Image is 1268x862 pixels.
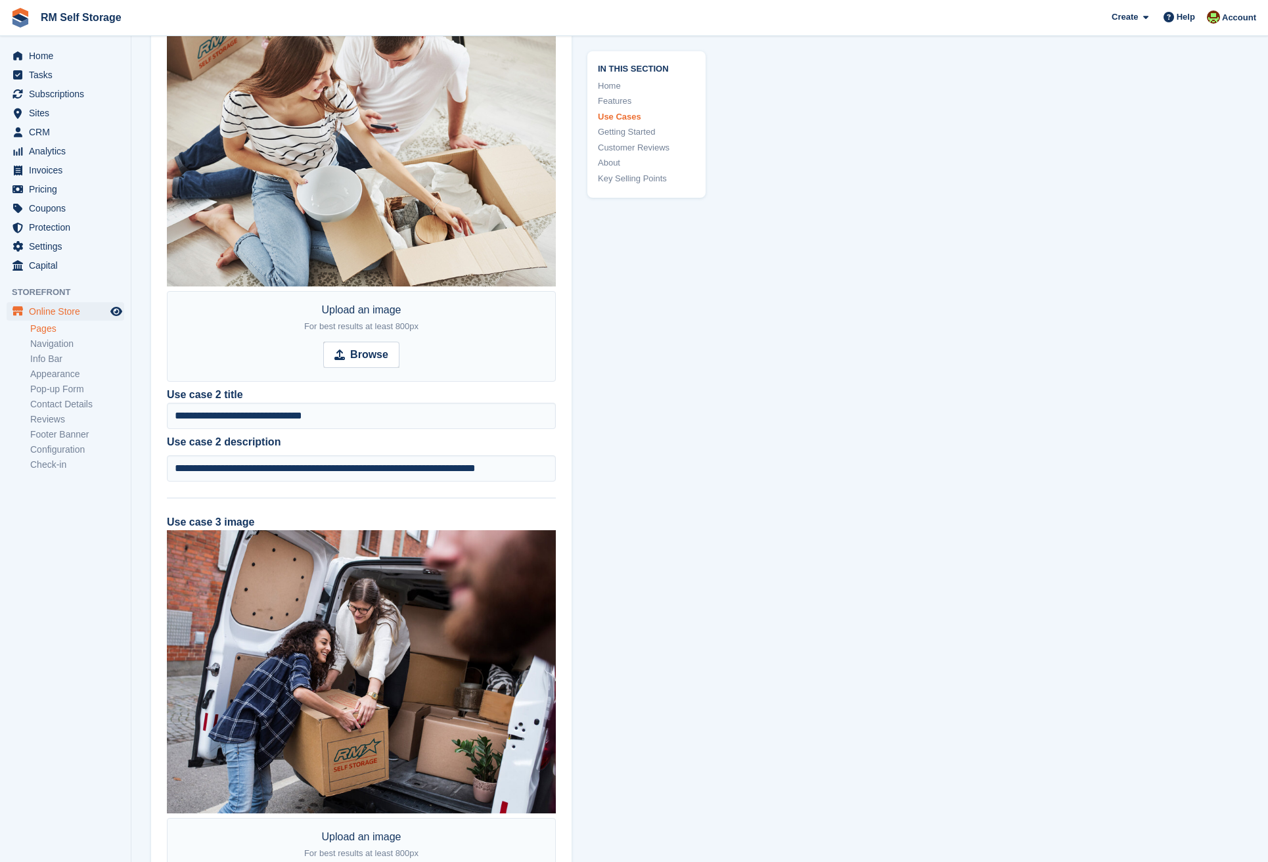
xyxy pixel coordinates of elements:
[304,321,419,331] span: For best results at least 800px
[1207,11,1220,24] img: Kameron Valleley
[7,142,124,160] a: menu
[29,199,108,217] span: Coupons
[29,85,108,103] span: Subscriptions
[30,338,124,350] a: Navigation
[7,256,124,275] a: menu
[35,7,127,28] a: RM Self Storage
[12,286,131,299] span: Storefront
[7,180,124,198] a: menu
[30,368,124,380] a: Appearance
[167,387,243,403] label: Use case 2 title
[29,66,108,84] span: Tasks
[598,110,695,124] a: Use Cases
[30,443,124,456] a: Configuration
[30,428,124,441] a: Footer Banner
[30,398,124,411] a: Contact Details
[304,302,419,334] div: Upload an image
[598,62,695,74] span: In this section
[1177,11,1195,24] span: Help
[11,8,30,28] img: stora-icon-8386f47178a22dfd0bd8f6a31ec36ba5ce8667c1dd55bd0f319d3a0aa187defe.svg
[167,3,556,286] img: RM-self-storage-for-moving-house.jpg
[598,125,695,139] a: Getting Started
[7,161,124,179] a: menu
[7,302,124,321] a: menu
[29,237,108,256] span: Settings
[7,199,124,217] a: menu
[7,104,124,122] a: menu
[29,161,108,179] span: Invoices
[304,829,419,861] div: Upload an image
[29,104,108,122] span: Sites
[7,123,124,141] a: menu
[30,383,124,396] a: Pop-up Form
[1112,11,1138,24] span: Create
[598,141,695,154] a: Customer Reviews
[108,304,124,319] a: Preview store
[1222,11,1256,24] span: Account
[7,237,124,256] a: menu
[29,47,108,65] span: Home
[598,156,695,170] a: About
[29,302,108,321] span: Online Store
[29,123,108,141] span: CRM
[323,342,399,368] input: Browse
[304,848,419,858] span: For best results at least 800px
[598,95,695,108] a: Features
[29,142,108,160] span: Analytics
[167,516,254,528] label: Use case 3 image
[30,323,124,335] a: Pages
[7,66,124,84] a: menu
[598,172,695,185] a: Key Selling Points
[7,85,124,103] a: menu
[7,47,124,65] a: menu
[350,347,388,363] strong: Browse
[29,180,108,198] span: Pricing
[30,459,124,471] a: Check-in
[167,434,556,450] label: Use case 2 description
[30,413,124,426] a: Reviews
[598,79,695,93] a: Home
[167,530,556,813] img: RM-self-storage-for-students.jpg
[29,256,108,275] span: Capital
[30,353,124,365] a: Info Bar
[29,218,108,237] span: Protection
[7,218,124,237] a: menu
